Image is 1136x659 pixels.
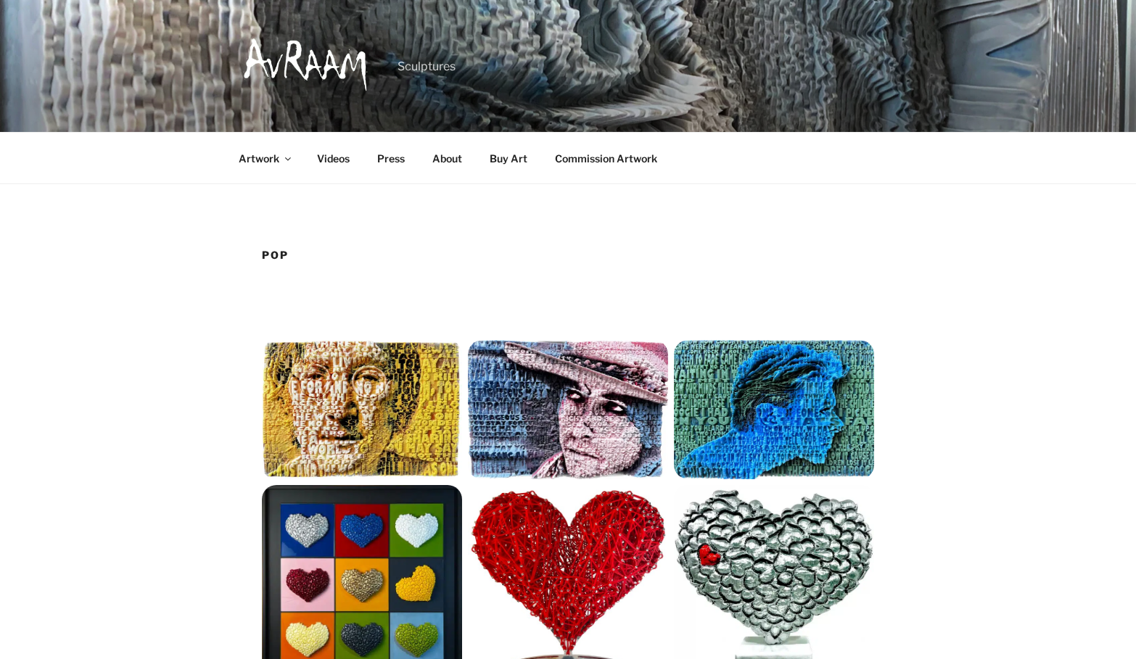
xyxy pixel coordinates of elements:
[477,141,540,176] a: Buy Art
[364,141,417,176] a: Press
[226,141,302,176] a: Artwork
[304,141,362,176] a: Videos
[542,141,670,176] a: Commission Artwork
[398,58,456,75] p: Sculptures
[262,248,874,262] h1: Pop
[226,141,910,176] nav: Top Menu
[419,141,474,176] a: About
